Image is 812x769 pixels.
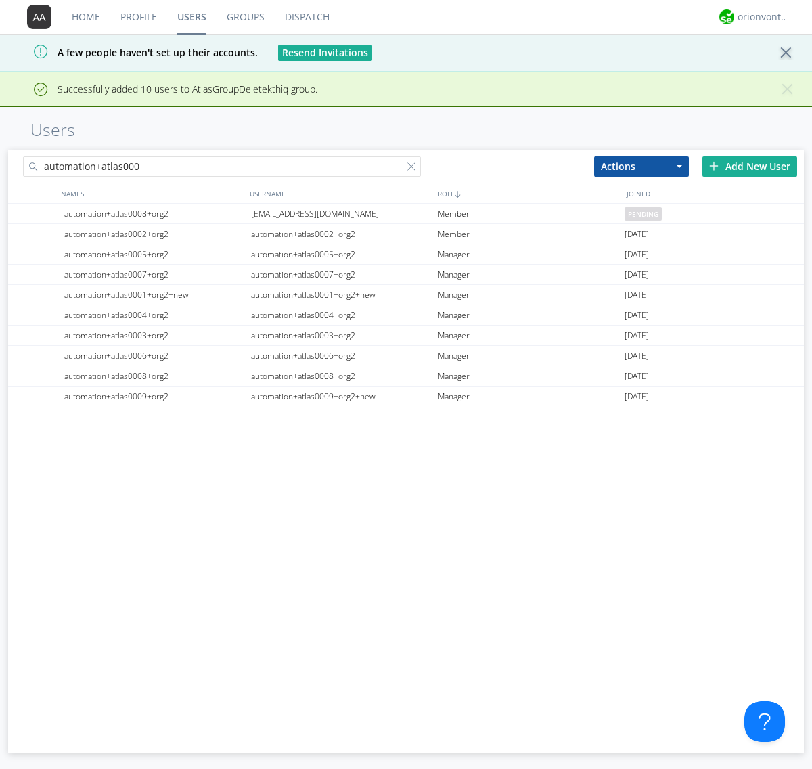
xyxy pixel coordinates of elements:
[64,285,251,305] div: automation+atlas0001+org2+new
[438,265,625,284] div: Manager
[709,161,719,171] img: plus.svg
[625,265,649,285] span: [DATE]
[64,265,251,284] div: automation+atlas0007+org2
[64,326,251,345] div: automation+atlas0003+org2
[438,204,625,223] div: Member
[278,45,372,61] button: Resend Invitations
[438,366,625,386] div: Manager
[8,387,804,407] a: automation+atlas0009+org2automation+atlas0009+org2+newManager[DATE]
[702,156,797,177] div: Add New User
[625,207,662,221] span: pending
[8,366,804,387] a: automation+atlas0008+org2automation+atlas0008+org2Manager[DATE]
[625,305,649,326] span: [DATE]
[251,224,438,244] div: automation+atlas0002+org2
[438,224,625,244] div: Member
[251,326,438,345] div: automation+atlas0003+org2
[625,224,649,244] span: [DATE]
[251,346,438,366] div: automation+atlas0006+org2
[246,183,435,203] div: USERNAME
[64,244,251,264] div: automation+atlas0005+org2
[438,285,625,305] div: Manager
[8,346,804,366] a: automation+atlas0006+org2automation+atlas0006+org2Manager[DATE]
[251,265,438,284] div: automation+atlas0007+org2
[251,387,438,407] div: automation+atlas0009+org2+new
[8,265,804,285] a: automation+atlas0007+org2automation+atlas0007+org2Manager[DATE]
[438,346,625,366] div: Manager
[10,46,258,59] span: A few people haven't set up their accounts.
[8,224,804,244] a: automation+atlas0002+org2automation+atlas0002+org2Member[DATE]
[625,366,649,387] span: [DATE]
[625,244,649,265] span: [DATE]
[8,244,804,265] a: automation+atlas0005+org2automation+atlas0005+org2Manager[DATE]
[251,204,438,223] div: [EMAIL_ADDRESS][DOMAIN_NAME]
[64,387,251,407] div: automation+atlas0009+org2
[719,9,734,24] img: 29d36aed6fa347d5a1537e7736e6aa13
[58,183,246,203] div: NAMES
[625,346,649,366] span: [DATE]
[438,387,625,407] div: Manager
[27,5,51,29] img: 373638.png
[438,244,625,264] div: Manager
[251,305,438,325] div: automation+atlas0004+org2
[625,326,649,346] span: [DATE]
[625,387,649,407] span: [DATE]
[10,83,317,95] span: Successfully added 10 users to AtlasGroupDeletekthiq group.
[64,224,251,244] div: automation+atlas0002+org2
[64,366,251,386] div: automation+atlas0008+org2
[64,346,251,366] div: automation+atlas0006+org2
[738,10,788,24] div: orionvontas+atlas+automation+org2
[438,305,625,325] div: Manager
[251,244,438,264] div: automation+atlas0005+org2
[64,204,251,223] div: automation+atlas0008+org2
[8,285,804,305] a: automation+atlas0001+org2+newautomation+atlas0001+org2+newManager[DATE]
[8,326,804,346] a: automation+atlas0003+org2automation+atlas0003+org2Manager[DATE]
[64,305,251,325] div: automation+atlas0004+org2
[438,326,625,345] div: Manager
[8,305,804,326] a: automation+atlas0004+org2automation+atlas0004+org2Manager[DATE]
[594,156,689,177] button: Actions
[8,204,804,224] a: automation+atlas0008+org2[EMAIL_ADDRESS][DOMAIN_NAME]Memberpending
[625,285,649,305] span: [DATE]
[251,366,438,386] div: automation+atlas0008+org2
[434,183,623,203] div: ROLE
[623,183,812,203] div: JOINED
[251,285,438,305] div: automation+atlas0001+org2+new
[23,156,421,177] input: Search users
[744,701,785,742] iframe: Toggle Customer Support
